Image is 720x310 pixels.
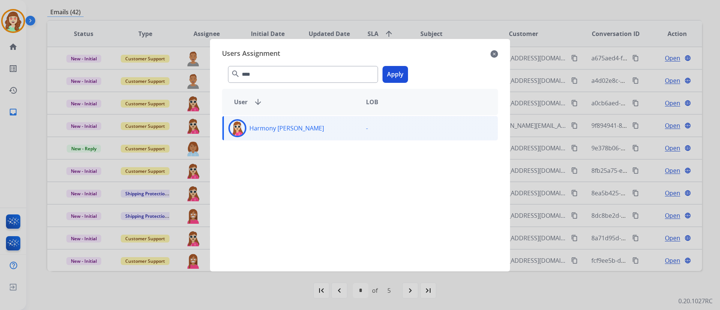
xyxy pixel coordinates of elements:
span: LOB [366,97,378,106]
mat-icon: close [490,49,498,58]
mat-icon: arrow_downward [253,97,262,106]
p: Harmony [PERSON_NAME] [249,124,324,133]
button: Apply [382,66,408,83]
p: - [366,124,368,133]
mat-icon: search [231,69,240,78]
span: Users Assignment [222,48,280,60]
div: User [228,97,360,106]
